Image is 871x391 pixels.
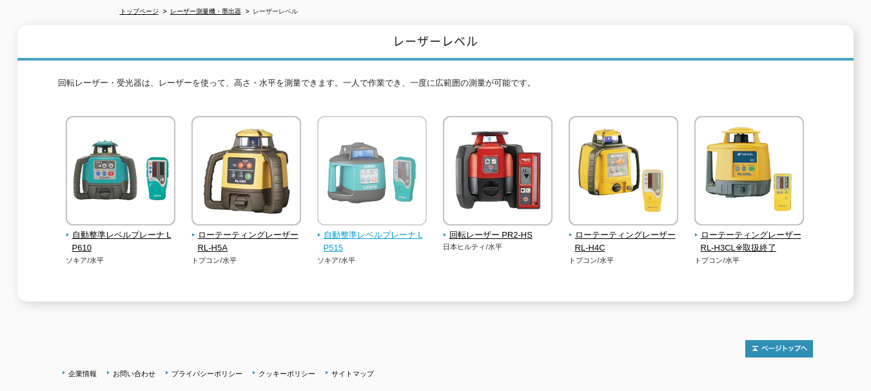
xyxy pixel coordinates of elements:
img: ローテーティングレーザー RL-H4C [569,116,678,229]
li: レーザーレベル [243,5,298,19]
p: トプコン/水平 [569,255,679,266]
a: ローテーティングレーザー RL-H5A [191,216,302,255]
span: ローテーティングレーザー RL-H5A [191,229,302,256]
a: サイトマップ [331,370,374,377]
a: 回転レーザー PR2-HS [443,216,553,242]
p: 日本ヒルティ/水平 [443,242,553,253]
p: 回転レーザー・受光器は、レーザーを使って、高さ・水平を測量できます。一人で作業でき、一度に広範囲の測量が可能です。 [58,77,812,97]
a: ローテーティングレーザー RL-H4C [569,216,679,255]
span: 回転レーザー PR2-HS [443,229,553,242]
span: ローテーティングレーザー RL-H4C [569,229,679,256]
span: ローテーティングレーザー RL-H3CL※取扱終了 [694,229,805,256]
a: ローテーティングレーザー RL-H3CL※取扱終了 [694,216,805,255]
a: クッキーポリシー [259,370,315,377]
a: プライバシーポリシー [171,370,242,377]
span: 自動整準レベルプレーナ LP515 [317,229,427,256]
p: ソキア/水平 [66,255,176,266]
img: 自動整準レベルプレーナ LP610 [66,116,175,229]
img: ローテーティングレーザー RL-H3CL※取扱終了 [694,116,804,229]
a: お問い合わせ [113,370,155,377]
img: ローテーティングレーザー RL-H5A [191,116,301,229]
span: 自動整準レベルプレーナ LP610 [66,229,176,256]
h1: レーザーレベル [17,25,854,61]
a: 企業情報 [68,370,97,377]
a: 自動整準レベルプレーナ LP610 [66,216,176,255]
a: 自動整準レベルプレーナ LP515 [317,216,427,255]
p: トプコン/水平 [191,255,302,266]
a: レーザー測量機・墨出器 [170,8,241,15]
img: 回転レーザー PR2-HS [443,116,553,229]
img: トップページへ [745,340,813,358]
p: トプコン/水平 [694,255,805,266]
p: ソキア/水平 [317,255,427,266]
a: トップページ [120,8,159,15]
img: 自動整準レベルプレーナ LP515 [317,116,427,229]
